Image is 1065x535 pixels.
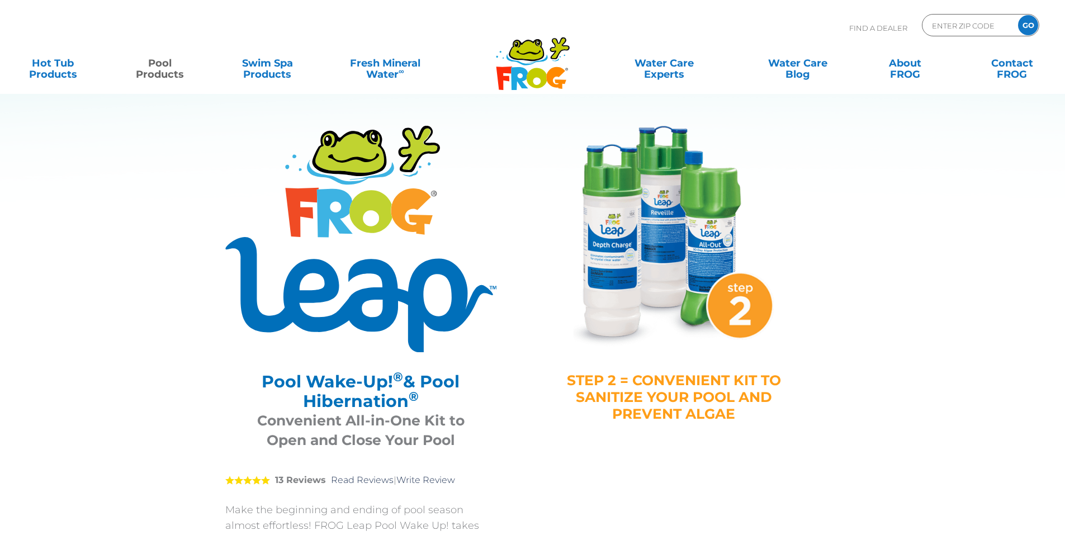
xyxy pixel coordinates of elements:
h4: STEP 2 = CONVENIENT KIT TO SANITIZE YOUR POOL AND PREVENT ALGAE [566,372,782,422]
a: Write Review [396,475,455,485]
sup: ® [393,369,403,385]
strong: 13 Reviews [275,475,326,485]
input: GO [1018,15,1038,35]
h3: Convenient All-in-One Kit to Open and Close Your Pool [239,411,482,450]
a: ContactFROG [971,52,1054,74]
img: Frog Products Logo [490,22,576,91]
a: Fresh MineralWater∞ [333,52,437,74]
div: | [225,458,496,502]
img: Product Logo [225,126,496,352]
sup: ∞ [399,67,404,75]
p: Find A Dealer [849,14,907,42]
a: Water CareExperts [597,52,732,74]
h2: Pool Wake-Up! & Pool Hibernation [239,372,482,411]
a: AboutFROG [863,52,946,74]
a: Read Reviews [331,475,394,485]
a: PoolProducts [119,52,202,74]
a: Water CareBlog [756,52,839,74]
a: Hot TubProducts [11,52,94,74]
a: Swim SpaProducts [226,52,309,74]
span: 5 [225,476,270,485]
sup: ® [409,389,419,404]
